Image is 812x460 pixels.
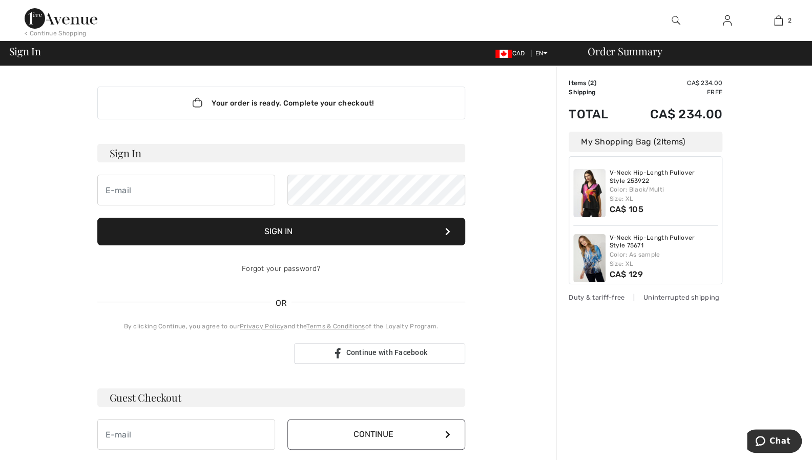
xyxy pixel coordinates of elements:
[97,218,465,245] button: Sign In
[569,132,722,152] div: My Shopping Bag ( Items)
[240,323,284,330] a: Privacy Policy
[346,348,427,357] span: Continue with Facebook
[535,50,548,57] span: EN
[656,137,661,147] span: 2
[306,323,365,330] a: Terms & Conditions
[590,79,594,87] span: 2
[623,88,722,97] td: Free
[610,250,718,268] div: Color: As sample Size: XL
[715,14,740,27] a: Sign In
[97,419,275,450] input: E-mail
[25,8,97,29] img: 1ère Avenue
[774,14,783,27] img: My Bag
[753,14,803,27] a: 2
[573,169,606,217] img: V-Neck Hip-Length Pullover Style 253922
[270,297,292,309] span: OR
[97,388,465,407] h3: Guest Checkout
[723,14,732,27] img: My Info
[97,144,465,162] h3: Sign In
[92,342,291,365] iframe: Sign in with Google Button
[569,292,722,302] div: Duty & tariff-free | Uninterrupted shipping
[242,264,320,273] a: Forgot your password?
[623,78,722,88] td: CA$ 234.00
[610,204,643,214] span: CA$ 105
[294,343,465,364] a: Continue with Facebook
[747,429,802,455] iframe: Opens a widget where you can chat to one of our agents
[97,87,465,119] div: Your order is ready. Complete your checkout!
[623,97,722,132] td: CA$ 234.00
[569,88,623,97] td: Shipping
[610,269,643,279] span: CA$ 129
[610,169,718,185] a: V-Neck Hip-Length Pullover Style 253922
[97,322,465,331] div: By clicking Continue, you agree to our and the of the Loyalty Program.
[575,46,806,56] div: Order Summary
[569,78,623,88] td: Items ( )
[287,419,465,450] button: Continue
[495,50,529,57] span: CAD
[495,50,512,58] img: Canadian Dollar
[25,29,87,38] div: < Continue Shopping
[610,185,718,203] div: Color: Black/Multi Size: XL
[569,97,623,132] td: Total
[97,175,275,205] input: E-mail
[610,234,718,250] a: V-Neck Hip-Length Pullover Style 75671
[788,16,792,25] span: 2
[9,46,41,56] span: Sign In
[573,234,606,282] img: V-Neck Hip-Length Pullover Style 75671
[672,14,680,27] img: search the website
